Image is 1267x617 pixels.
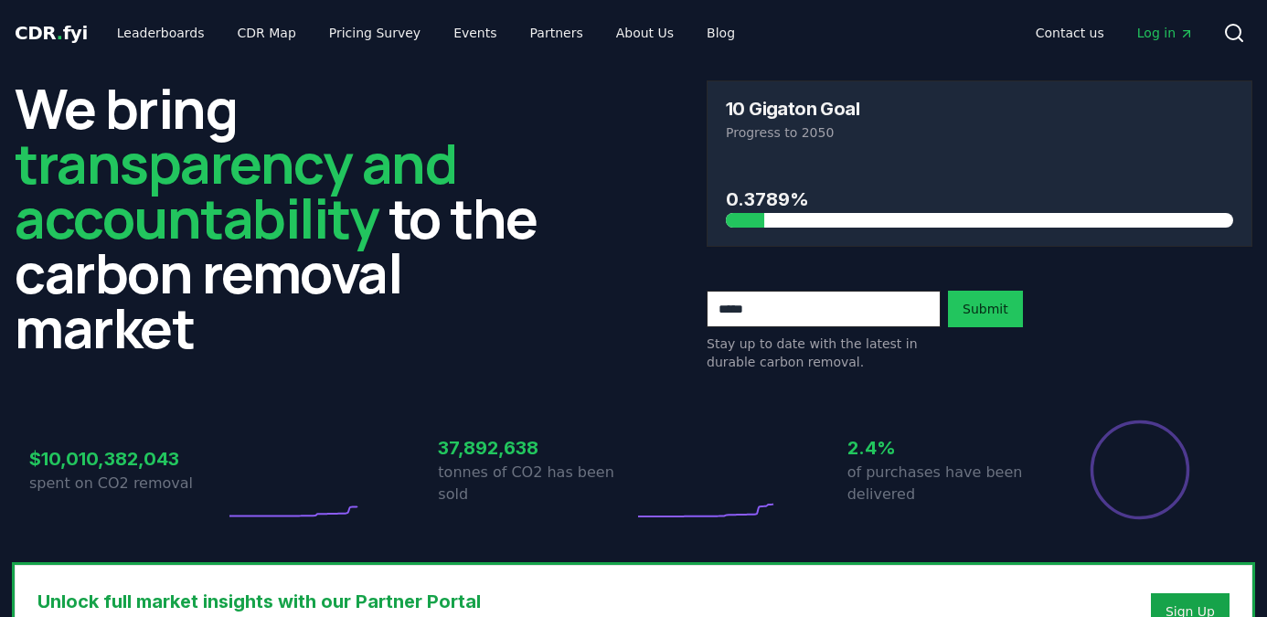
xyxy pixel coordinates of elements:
[1137,24,1194,42] span: Log in
[15,20,88,46] a: CDR.fyi
[15,125,456,255] span: transparency and accountability
[57,22,63,44] span: .
[102,16,750,49] nav: Main
[692,16,750,49] a: Blog
[29,445,225,473] h3: $10,010,382,043
[847,462,1043,505] p: of purchases have been delivered
[1021,16,1119,49] a: Contact us
[948,291,1023,327] button: Submit
[438,434,633,462] h3: 37,892,638
[314,16,435,49] a: Pricing Survey
[37,588,834,615] h3: Unlock full market insights with our Partner Portal
[15,22,88,44] span: CDR fyi
[15,80,560,355] h2: We bring to the carbon removal market
[602,16,688,49] a: About Us
[438,462,633,505] p: tonnes of CO2 has been sold
[726,186,1233,213] h3: 0.3789%
[1021,16,1208,49] nav: Main
[726,123,1233,142] p: Progress to 2050
[102,16,219,49] a: Leaderboards
[439,16,511,49] a: Events
[1089,419,1191,521] div: Percentage of sales delivered
[847,434,1043,462] h3: 2.4%
[726,100,859,118] h3: 10 Gigaton Goal
[516,16,598,49] a: Partners
[29,473,225,495] p: spent on CO2 removal
[707,335,941,371] p: Stay up to date with the latest in durable carbon removal.
[1123,16,1208,49] a: Log in
[223,16,311,49] a: CDR Map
